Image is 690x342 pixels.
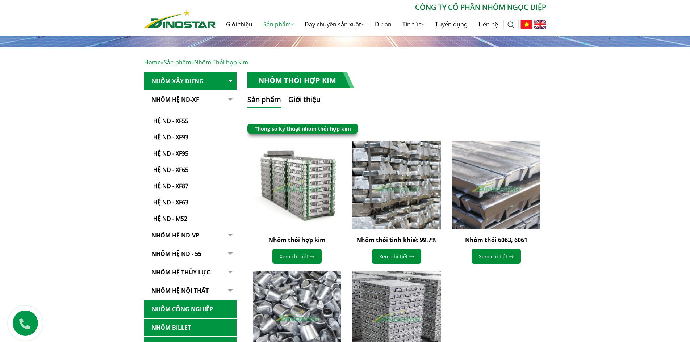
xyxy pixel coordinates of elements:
[253,141,342,229] img: Nhôm thỏi hợp kim
[194,58,248,66] span: Nhôm Thỏi hợp kim
[216,2,546,13] p: CÔNG TY CỔ PHẦN NHÔM NGỌC DIỆP
[369,13,397,36] a: Dự án
[255,125,351,132] a: Thông số kỹ thuật nhôm thỏi hợp kim
[144,58,248,66] span: » »
[472,249,521,264] a: Xem chi tiết
[356,236,436,244] a: Nhôm thỏi tinh khiết 99.7%
[520,20,532,29] img: Tiếng Việt
[144,58,161,66] a: Home
[430,13,473,36] a: Tuyển dụng
[144,282,237,300] a: Nhôm hệ nội thất
[144,227,237,244] a: Nhôm Hệ ND-VP
[148,207,237,223] a: Hệ ND - M52
[144,263,237,281] a: Nhôm hệ thủy lực
[272,249,322,264] a: Xem chi tiết
[144,245,237,263] a: NHÔM HỆ ND - 55
[148,142,237,158] a: Hệ ND - XF95
[221,13,258,36] a: Giới thiệu
[299,13,369,36] a: Dây chuyền sản xuất
[148,191,237,207] a: Hệ ND - XF63
[144,72,237,90] a: Nhôm Xây dựng
[144,10,216,28] img: Nhôm Dinostar
[144,91,237,109] a: Nhôm Hệ ND-XF
[247,94,281,108] button: Sản phẩm
[144,300,237,318] a: Nhôm Công nghiệp
[465,236,527,244] a: Nhôm thỏi 6063, 6061
[148,174,237,191] a: Hệ ND - XF87
[268,236,326,244] a: Nhôm thỏi hợp kim
[473,13,503,36] a: Liên hệ
[507,21,515,29] img: search
[148,126,237,142] a: Hệ ND - XF93
[288,94,321,108] button: Giới thiệu
[397,13,430,36] a: Tin tức
[352,141,441,229] img: Nhôm thỏi tinh khiết 99.7%
[164,58,191,66] a: Sản phẩm
[247,72,354,88] h1: Nhôm Thỏi hợp kim
[148,109,237,126] a: Hệ ND - XF55
[258,13,299,36] a: Sản phẩm
[452,141,540,229] img: Nhôm thỏi 6063, 6061
[144,319,237,337] a: Nhôm Billet
[534,20,546,29] img: English
[372,249,421,264] a: Xem chi tiết
[148,158,237,174] a: Hệ ND - XF65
